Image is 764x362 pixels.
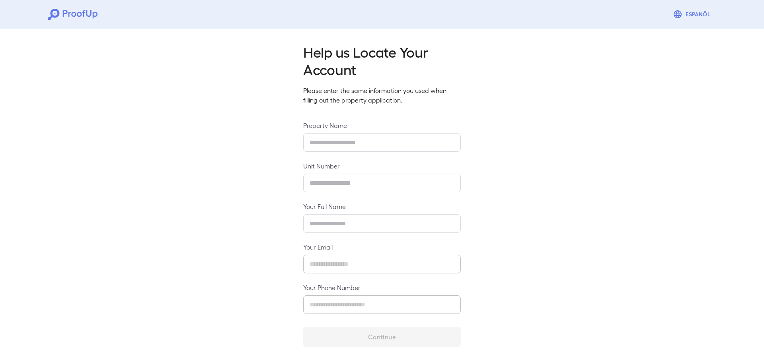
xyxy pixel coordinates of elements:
[303,161,461,170] label: Unit Number
[670,6,716,22] button: Espanõl
[303,86,461,105] p: Please enter the same information you used when filling out the property application.
[303,283,461,292] label: Your Phone Number
[303,202,461,211] label: Your Full Name
[303,43,461,78] h2: Help us Locate Your Account
[303,121,461,130] label: Property Name
[303,242,461,252] label: Your Email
